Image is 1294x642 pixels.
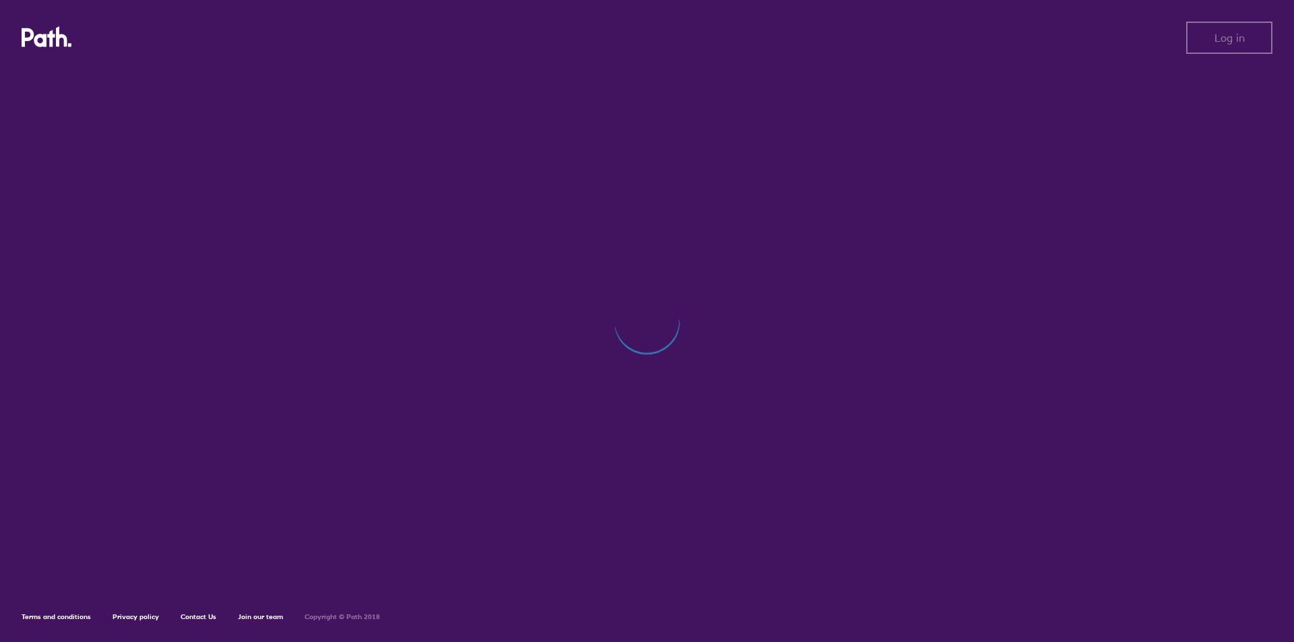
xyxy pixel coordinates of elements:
[1186,22,1272,54] button: Log in
[238,612,283,621] a: Join our team
[113,612,159,621] a: Privacy policy
[1214,32,1245,44] span: Log in
[22,612,91,621] a: Terms and conditions
[181,612,216,621] a: Contact Us
[305,613,380,621] h6: Copyright © Path 2018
